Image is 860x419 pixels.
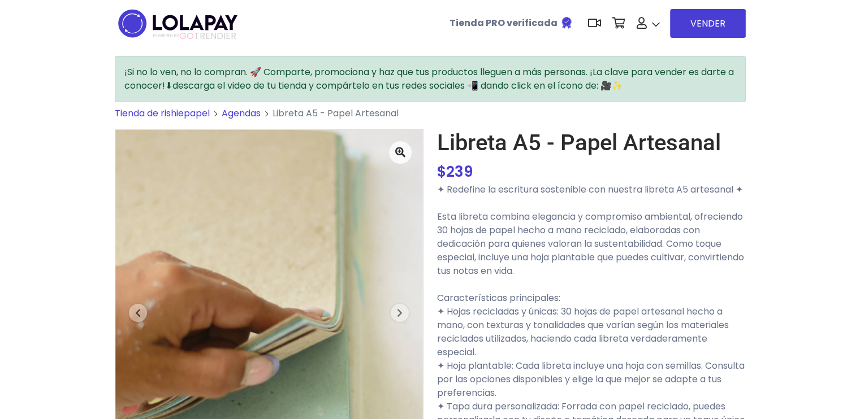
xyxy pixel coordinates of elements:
[437,161,746,183] div: $
[153,33,179,39] span: POWERED BY
[446,162,473,182] span: 239
[273,107,399,120] span: Libreta A5 - Papel Artesanal
[179,29,194,42] span: GO
[124,66,734,92] span: ¡Si no lo ven, no lo compran. 🚀 Comparte, promociona y haz que tus productos lleguen a más person...
[670,9,746,38] a: VENDER
[115,6,241,41] img: logo
[115,107,210,120] a: Tienda de rishiepapel
[450,16,558,29] b: Tienda PRO verificada
[437,129,746,156] h1: Libreta A5 - Papel Artesanal
[222,107,261,120] a: Agendas
[560,16,573,29] img: Tienda verificada
[115,107,746,129] nav: breadcrumb
[153,31,236,41] span: TRENDIER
